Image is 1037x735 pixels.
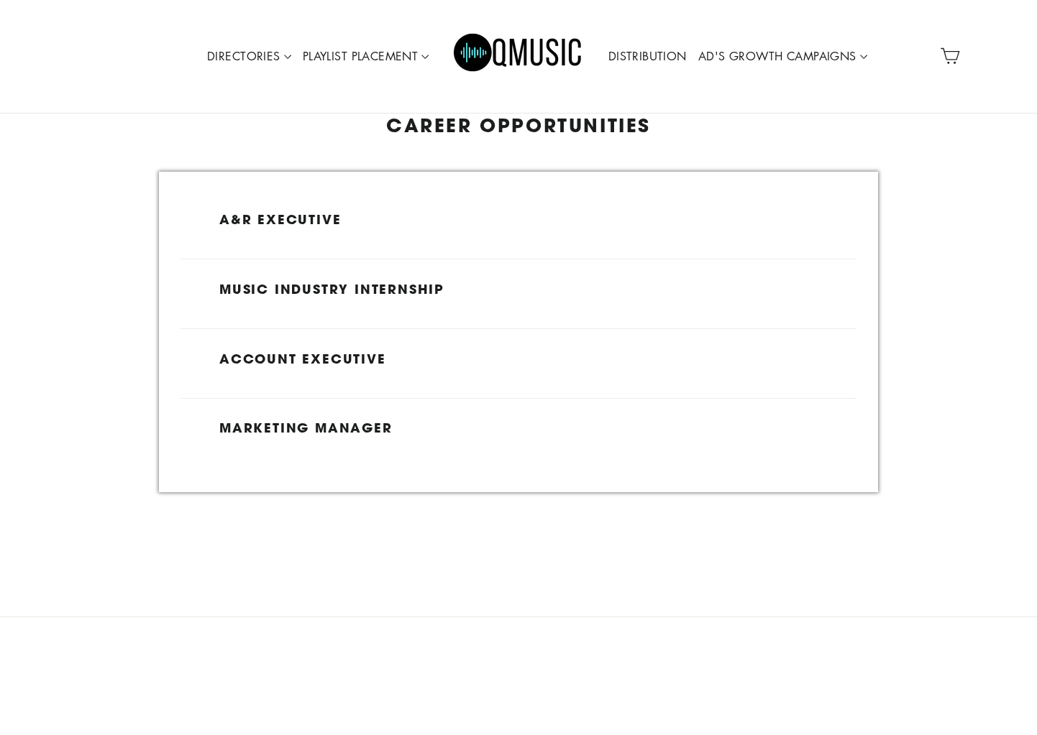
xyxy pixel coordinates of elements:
h3: Music Industry Internship [219,282,818,297]
a: A&R Executive [181,193,856,260]
a: DIRECTORIES [201,40,297,73]
h3: Account Executive [219,351,818,367]
a: AD'S GROWTH CAMPAIGNS [693,40,873,73]
img: Q Music Promotions [454,24,583,88]
a: Music Industry Internship [181,263,856,330]
a: Account Executive [181,333,856,399]
a: PLAYLIST PLACEMENT [297,40,435,73]
h3: Marketing Manager [219,420,818,436]
a: Marketing Manager [181,402,856,468]
div: Primary [157,14,880,98]
h3: A&R Executive [219,212,818,228]
a: DISTRIBUTION [603,40,693,73]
